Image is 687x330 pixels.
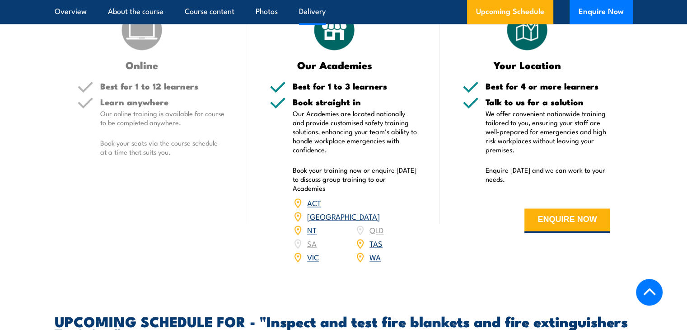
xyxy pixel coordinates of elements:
p: We offer convenient nationwide training tailored to you, ensuring your staff are well-prepared fo... [486,109,610,154]
p: Our online training is available for course to be completed anywhere. [100,109,225,127]
h5: Book straight in [293,98,417,106]
p: Book your training now or enquire [DATE] to discuss group training to our Academies [293,165,417,193]
h5: Best for 1 to 12 learners [100,82,225,90]
a: TAS [369,238,383,249]
h3: Online [77,60,207,70]
h3: Our Academies [270,60,399,70]
p: Book your seats via the course schedule at a time that suits you. [100,138,225,156]
h5: Learn anywhere [100,98,225,106]
a: VIC [307,251,319,262]
p: Our Academies are located nationally and provide customised safety training solutions, enhancing ... [293,109,417,154]
h5: Best for 4 or more learners [486,82,610,90]
a: NT [307,224,317,235]
a: ACT [307,197,321,208]
h5: Talk to us for a solution [486,98,610,106]
a: [GEOGRAPHIC_DATA] [307,211,380,222]
p: Enquire [DATE] and we can work to your needs. [486,165,610,184]
h5: Best for 1 to 3 learners [293,82,417,90]
a: WA [369,251,381,262]
h3: Your Location [463,60,592,70]
button: ENQUIRE NOW [524,208,610,233]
